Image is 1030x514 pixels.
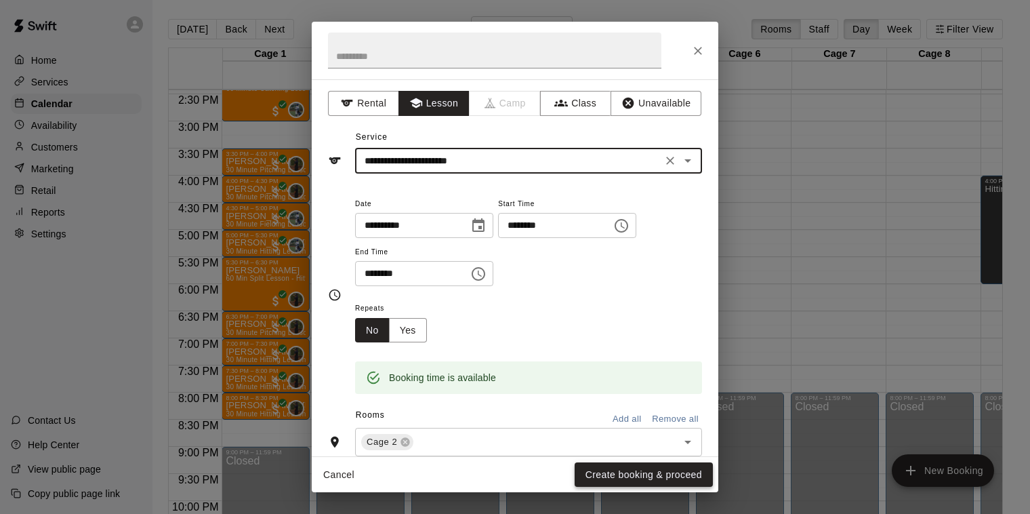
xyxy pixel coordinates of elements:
span: Cage 2 [361,435,403,449]
button: No [355,318,390,343]
button: Create booking & proceed [575,462,713,488]
div: Cage 2 [361,434,413,450]
button: Open [678,433,697,452]
div: outlined button group [355,318,427,343]
button: Cancel [317,462,360,488]
svg: Timing [328,288,342,302]
button: Choose time, selected time is 7:30 PM [608,212,635,239]
span: Service [356,132,388,142]
span: Date [355,195,493,214]
div: Booking time is available [389,365,496,390]
button: Class [540,91,611,116]
span: Rooms [356,410,385,420]
button: Choose time, selected time is 8:30 PM [465,260,492,288]
button: Open [678,151,697,170]
span: Repeats [355,300,438,318]
button: Rental [328,91,399,116]
button: Close [686,39,710,63]
svg: Service [328,154,342,167]
button: Unavailable [611,91,701,116]
button: Remove all [648,409,702,430]
svg: Rooms [328,435,342,449]
span: End Time [355,243,493,262]
button: Yes [389,318,427,343]
button: Lesson [398,91,470,116]
button: Choose date, selected date is Sep 19, 2025 [465,212,492,239]
span: Start Time [498,195,636,214]
span: Camps can only be created in the Services page [470,91,541,116]
button: Add all [605,409,648,430]
button: Clear [661,151,680,170]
